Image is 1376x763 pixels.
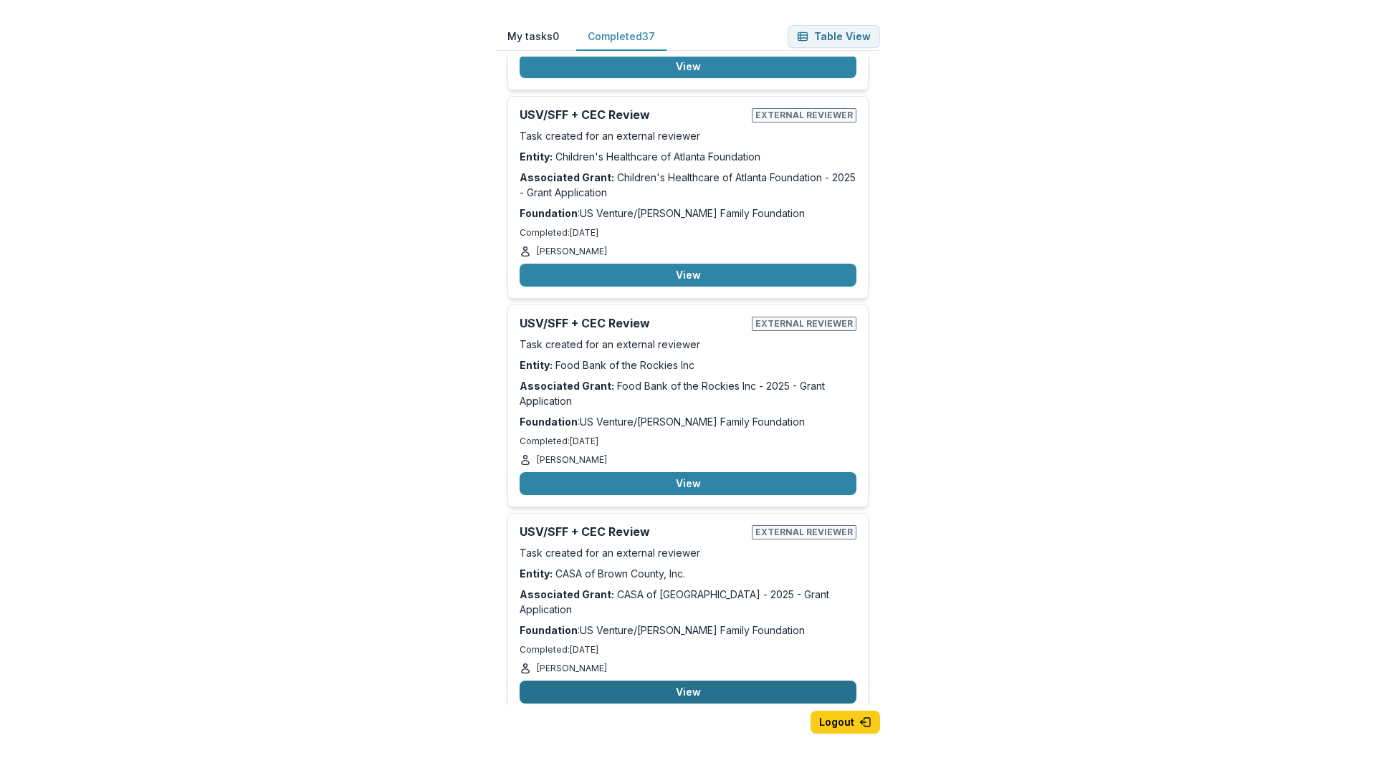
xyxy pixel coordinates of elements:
[752,108,856,123] span: External reviewer
[520,624,578,636] strong: Foundation
[520,378,856,408] p: Food Bank of the Rockies Inc - 2025 - Grant Application
[520,588,614,600] strong: Associated Grant:
[520,416,578,428] strong: Foundation
[752,525,856,539] span: External reviewer
[576,23,666,51] button: Completed 37
[520,150,553,163] strong: Entity:
[520,414,856,429] p: : US Venture/[PERSON_NAME] Family Foundation
[520,207,578,219] strong: Foundation
[520,435,856,448] p: Completed: [DATE]
[520,587,856,617] p: CASA of [GEOGRAPHIC_DATA] - 2025 - Grant Application
[520,108,746,122] h2: USV/SFF + CEC Review
[752,317,856,331] span: External reviewer
[520,337,856,352] p: Task created for an external reviewer
[520,472,856,495] button: View
[520,380,614,392] strong: Associated Grant:
[520,206,856,221] p: : US Venture/[PERSON_NAME] Family Foundation
[520,170,856,200] p: Children's Healthcare of Atlanta Foundation - 2025 - Grant Application
[496,23,570,51] button: My tasks 0
[520,545,856,560] p: Task created for an external reviewer
[520,357,856,373] p: Food Bank of the Rockies Inc
[520,681,856,704] button: View
[520,55,856,78] button: View
[811,711,880,734] button: Logout
[520,149,856,164] p: Children's Healthcare of Atlanta Foundation
[520,623,856,638] p: : US Venture/[PERSON_NAME] Family Foundation
[520,128,856,143] p: Task created for an external reviewer
[520,226,856,239] p: Completed: [DATE]
[520,567,553,580] strong: Entity:
[520,171,614,183] strong: Associated Grant:
[520,566,856,581] p: CASA of Brown County, Inc.
[520,264,856,287] button: View
[537,454,607,466] p: [PERSON_NAME]
[520,525,746,539] h2: USV/SFF + CEC Review
[537,662,607,675] p: [PERSON_NAME]
[788,25,880,48] button: Table View
[537,245,607,258] p: [PERSON_NAME]
[520,359,553,371] strong: Entity:
[520,643,856,656] p: Completed: [DATE]
[520,317,746,330] h2: USV/SFF + CEC Review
